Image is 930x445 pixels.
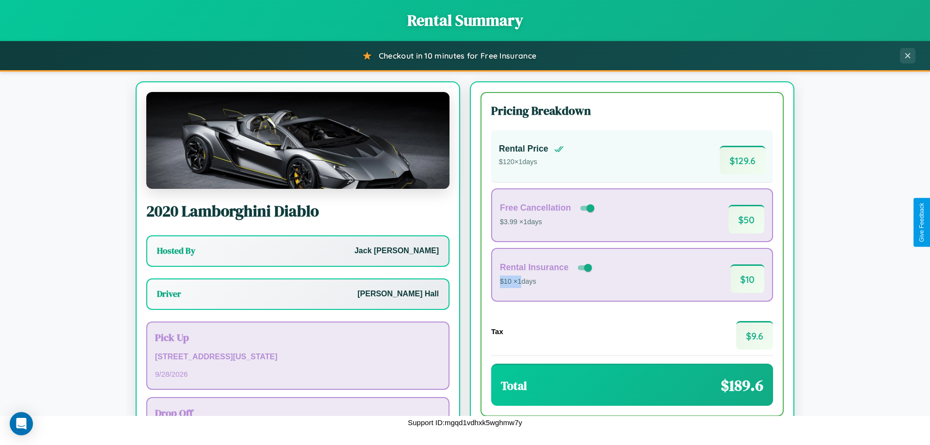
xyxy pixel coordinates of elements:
div: Open Intercom Messenger [10,412,33,435]
span: $ 10 [730,264,764,293]
p: $3.99 × 1 days [500,216,596,229]
h4: Tax [491,327,503,336]
h3: Pick Up [155,330,441,344]
h2: 2020 Lamborghini Diablo [146,200,449,222]
span: Checkout in 10 minutes for Free Insurance [379,51,536,61]
h1: Rental Summary [10,10,920,31]
h3: Pricing Breakdown [491,103,773,119]
p: [PERSON_NAME] Hall [357,287,439,301]
h3: Drop Off [155,406,441,420]
h3: Total [501,378,527,394]
h4: Rental Price [499,144,548,154]
h4: Free Cancellation [500,203,571,213]
p: $ 120 × 1 days [499,156,564,169]
p: [STREET_ADDRESS][US_STATE] [155,350,441,364]
p: 9 / 28 / 2026 [155,368,441,381]
span: $ 50 [728,205,764,233]
span: $ 189.6 [721,375,763,396]
img: Lamborghini Diablo [146,92,449,189]
div: Give Feedback [918,203,925,242]
h3: Hosted By [157,245,195,257]
p: Jack [PERSON_NAME] [355,244,439,258]
h3: Driver [157,288,181,300]
p: $10 × 1 days [500,276,594,288]
p: Support ID: mgqd1vdhxk5wghmw7y [408,416,522,429]
span: $ 9.6 [736,321,773,350]
h4: Rental Insurance [500,262,569,273]
span: $ 129.6 [720,146,765,174]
